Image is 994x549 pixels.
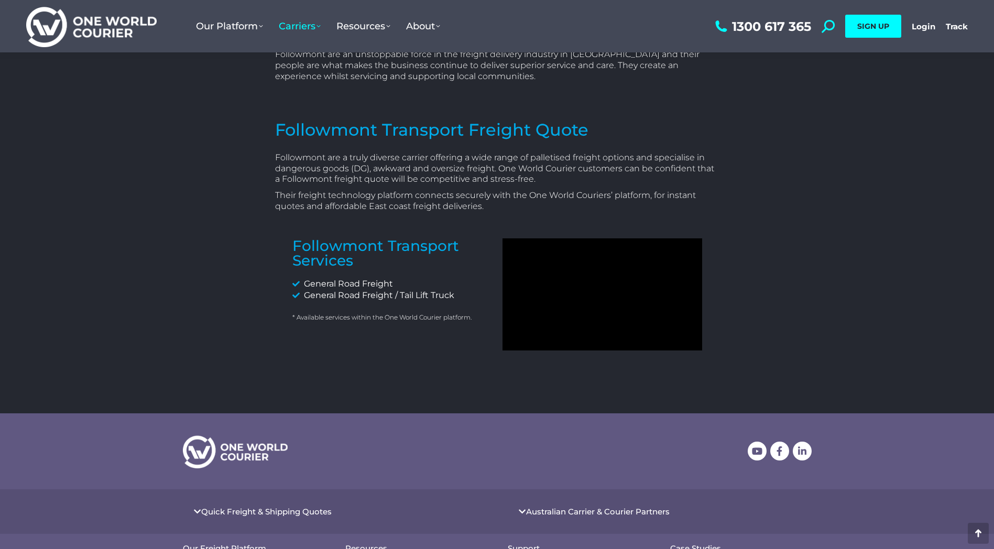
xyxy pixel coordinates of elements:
span: Carriers [279,20,321,32]
a: Track [946,21,968,31]
h2: Followmont Transport Freight Quote [275,119,719,141]
span: General Road Freight [301,278,393,290]
p: * Available services within the One World Courier platform. [292,313,492,322]
span: About [406,20,440,32]
a: Our Platform [188,10,271,42]
span: Resources [336,20,390,32]
iframe: Followmont Transport [503,238,702,350]
img: One World Courier [26,5,157,48]
h2: Followmont Transport Services [292,238,492,268]
a: Quick Freight & Shipping Quotes [201,508,332,515]
span: SIGN UP [857,21,889,31]
a: Australian Carrier & Courier Partners [526,508,670,515]
a: 1300 617 365 [713,20,811,33]
span: General Road Freight / Tail Lift Truck [301,290,454,301]
p: Followmont are a truly diverse carrier offering a wide range of palletised freight options and sp... [275,152,719,185]
p: Followmont are an unstoppable force in the freight delivery industry in [GEOGRAPHIC_DATA] and the... [275,49,719,82]
span: Our Platform [196,20,263,32]
a: Login [912,21,935,31]
a: Resources [329,10,398,42]
a: SIGN UP [845,15,901,38]
p: Their freight technology platform connects securely with the One World Couriers’ platform, for in... [275,190,719,212]
a: About [398,10,448,42]
a: Carriers [271,10,329,42]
